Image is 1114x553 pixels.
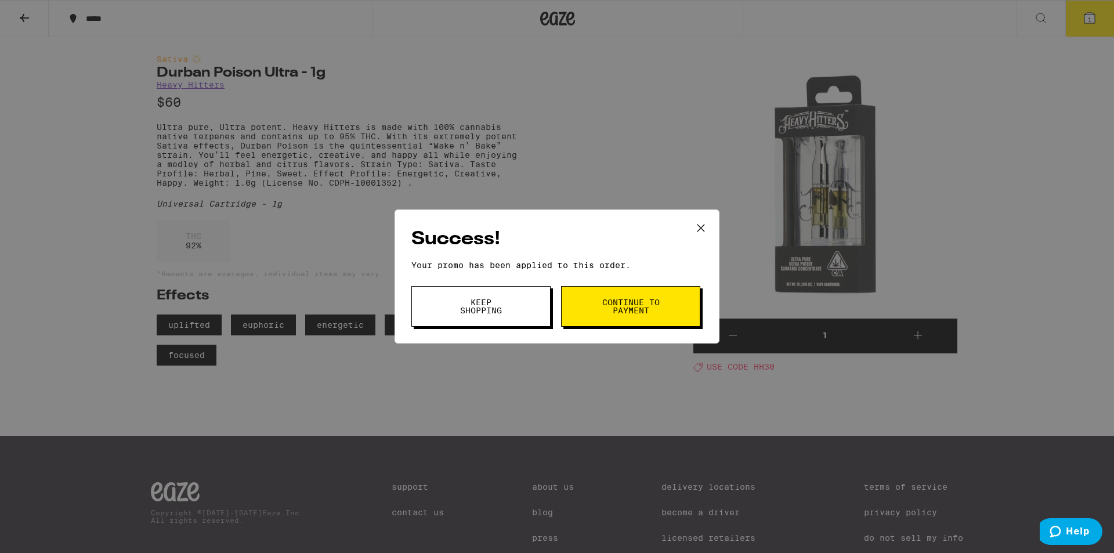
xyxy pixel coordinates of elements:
[451,298,511,315] span: Keep Shopping
[561,286,700,327] button: Continue to payment
[1040,518,1102,547] iframe: Opens a widget where you can find more information
[601,298,660,315] span: Continue to payment
[411,286,551,327] button: Keep Shopping
[411,261,703,270] p: Your promo has been applied to this order.
[411,226,703,252] h2: Success!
